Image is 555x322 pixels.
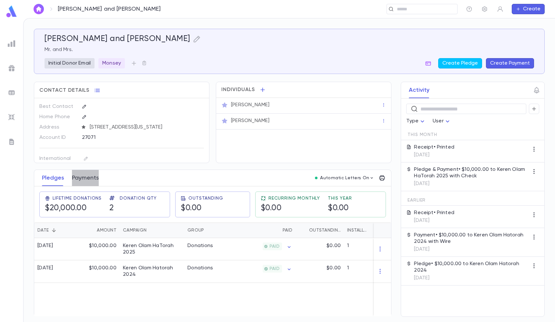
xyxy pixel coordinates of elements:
div: Group [184,223,233,238]
button: Sort [204,225,214,235]
span: Contact Details [39,87,89,94]
img: campaigns_grey.99e729a5f7ee94e3726e6486bddda8f1.svg [8,64,15,72]
p: Mr. and Mrs. [45,47,534,53]
div: Installments [347,223,369,238]
p: Receipt • Printed [414,210,454,216]
span: Donation Qty [120,196,157,201]
p: [DATE] [414,246,529,253]
div: Monsey [98,58,125,68]
p: Automatic Letters On [320,175,369,181]
div: [DATE] [37,265,53,271]
button: Automatic Letters On [312,173,377,182]
div: Type [406,115,426,128]
p: [DATE] [414,275,529,281]
button: Create Pledge [438,58,482,68]
div: Campaign [123,223,146,238]
h5: $0.00 [261,203,282,213]
p: Pledge & Payment • $10,000.00 to Keren Olam HaTorah 2025 with Check [414,166,529,179]
p: Pledge • $10,000.00 to Keren Olam Hatorah 2024 [414,261,529,274]
p: Account ID [39,132,76,143]
div: Installments [344,223,383,238]
div: Initial Donor Email [45,58,95,68]
button: Activity [409,82,429,98]
h5: $0.00 [181,203,202,213]
button: Sort [299,225,309,235]
div: $10,000.00 [78,260,120,283]
img: home_white.a664292cf8c1dea59945f0da9f25487c.svg [35,6,43,12]
p: Home Phone [39,112,76,122]
div: 1 [344,238,383,260]
div: $10,000.00 [78,238,120,260]
img: reports_grey.c525e4749d1bce6a11f5fe2a8de1b229.svg [8,40,15,47]
span: Earlier [408,198,426,203]
div: Donations [187,243,213,249]
p: $0.00 [327,243,341,249]
span: Type [406,119,419,124]
div: Date [34,223,78,238]
button: Create Payment [486,58,534,68]
button: Sort [49,225,59,235]
span: Lifetime Donations [53,196,102,201]
div: [DATE] [37,243,53,249]
p: International Number [39,153,76,168]
img: batches_grey.339ca447c9d9533ef1741baa751efc33.svg [8,89,15,97]
h5: $0.00 [328,203,349,213]
span: Outstanding [188,196,223,201]
p: $0.00 [327,265,341,271]
img: letters_grey.7941b92b52307dd3b8a917253454ce1c.svg [8,138,15,146]
h5: $20,000.00 [45,203,86,213]
div: Paid [283,223,292,238]
span: This Month [408,132,437,137]
p: Receipt • Printed [414,144,454,151]
button: Sort [146,225,157,235]
img: imports_grey.530a8a0e642e233f2baf0ef88e8c9fcb.svg [8,113,15,121]
p: Payment • $10,000.00 to Keren Olam Hatorah 2024 with Wire [414,232,529,245]
p: Address [39,122,76,132]
button: Sort [86,225,97,235]
span: Individuals [221,87,255,93]
div: Keren Olam Hatorah 2024 [123,265,181,278]
span: This Year [328,196,352,201]
button: Sort [272,225,283,235]
span: PAID [267,266,282,271]
div: 27071 [82,132,177,142]
p: Best Contact [39,101,76,112]
div: Outstanding [296,223,344,238]
h5: 2 [109,203,114,213]
p: [DATE] [414,181,529,187]
p: Monsey [102,60,121,67]
h5: [PERSON_NAME] and [PERSON_NAME] [45,34,190,44]
div: Donations [187,265,213,271]
div: Date [37,223,49,238]
button: Sort [369,225,379,235]
span: Recurring Monthly [268,196,320,201]
div: Outstanding [309,223,341,238]
p: [PERSON_NAME] [231,118,269,124]
p: [DATE] [414,152,454,158]
span: [STREET_ADDRESS][US_STATE] [87,124,205,130]
div: 1 [344,260,383,283]
div: Amount [97,223,116,238]
div: Campaign [120,223,184,238]
div: Keren Olam HaTorah 2025 [123,243,181,255]
div: Group [187,223,204,238]
span: User [433,119,444,124]
button: Pledges [42,170,64,186]
p: [PERSON_NAME] [231,102,269,108]
span: PAID [267,244,282,249]
img: logo [5,5,18,18]
p: Initial Donor Email [48,60,91,67]
p: [PERSON_NAME] and [PERSON_NAME] [58,5,161,13]
button: Payments [72,170,99,186]
div: Amount [78,223,120,238]
div: Paid [233,223,296,238]
p: [DATE] [414,217,454,224]
div: User [433,115,451,128]
button: Create [512,4,545,14]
